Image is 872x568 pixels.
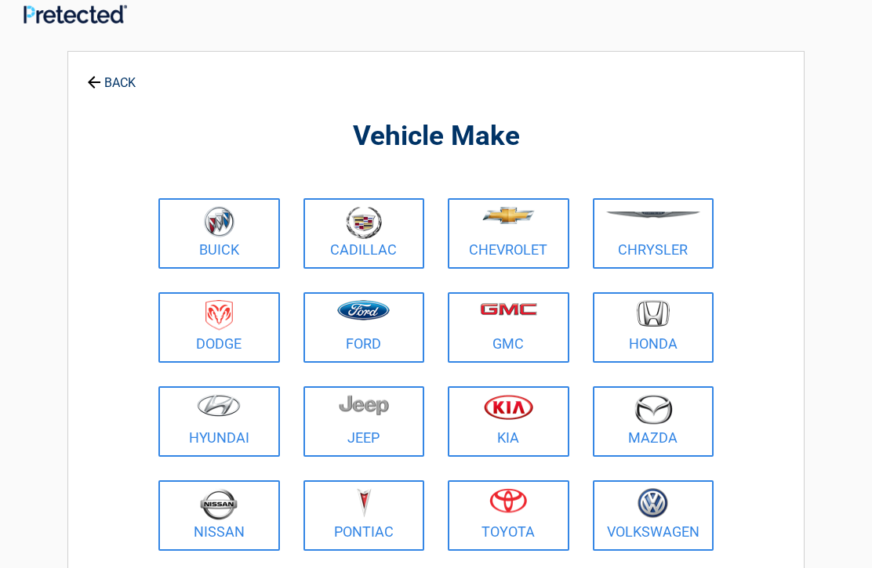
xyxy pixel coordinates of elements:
a: Pontiac [303,480,425,551]
a: Dodge [158,292,280,363]
img: volkswagen [638,488,668,519]
a: Nissan [158,480,280,551]
img: hyundai [197,394,241,417]
img: ford [337,300,390,320]
a: Jeep [303,386,425,457]
img: nissan [200,488,238,520]
a: Cadillac [303,198,425,269]
img: dodge [205,300,233,331]
img: honda [637,300,670,327]
img: pontiac [356,488,372,518]
img: cadillac [346,206,382,239]
img: toyota [489,488,527,513]
a: GMC [448,292,569,363]
a: Volkswagen [593,480,714,551]
a: BACK [84,62,139,89]
a: Mazda [593,386,714,457]
img: chrysler [605,212,701,219]
h2: Vehicle Make [154,118,718,155]
a: Chevrolet [448,198,569,269]
a: Chrysler [593,198,714,269]
img: mazda [634,394,673,425]
img: Main Logo [24,5,127,24]
a: Honda [593,292,714,363]
img: gmc [480,302,537,316]
a: Buick [158,198,280,269]
img: buick [204,206,234,237]
a: Ford [303,292,425,363]
img: jeep [339,394,389,416]
img: kia [484,394,533,420]
a: Toyota [448,480,569,551]
a: Hyundai [158,386,280,457]
img: chevrolet [482,207,535,224]
a: Kia [448,386,569,457]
